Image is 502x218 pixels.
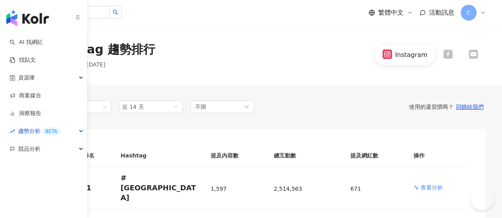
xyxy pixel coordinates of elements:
[254,103,486,110] div: 使用的還習慣嗎？
[10,110,41,118] a: 洞察報告
[470,186,494,210] iframe: Help Scout Beacon - Open
[10,92,41,100] a: 商案媒合
[18,69,35,87] span: 資源庫
[6,10,49,26] img: logo
[48,41,155,58] div: Hashtag 趨勢排行
[344,145,407,167] th: 提及網紅數
[122,104,144,110] span: 近 14 天
[113,9,118,15] span: search
[267,145,344,167] th: 總互動數
[42,127,60,135] div: BETA
[378,8,404,17] span: 繁體中文
[407,145,470,167] th: 操作
[114,145,204,167] th: Hashtag
[10,38,43,46] a: searchAI 找網紅
[70,183,108,193] p: 1
[274,186,302,192] span: 2,514,563
[18,122,60,140] span: 趨勢分析
[395,51,427,59] div: Instagram
[63,145,114,167] th: 排名
[121,173,198,203] p: # [GEOGRAPHIC_DATA]
[18,140,40,158] span: 競品分析
[204,145,267,167] th: 提及內容數
[211,186,227,192] span: 1,597
[421,184,443,191] p: 查看分析
[48,61,155,69] p: 最後更新日期 ： [DATE]
[10,129,15,134] span: rise
[244,104,249,109] span: down
[10,56,36,64] a: 找貼文
[467,8,471,17] span: C
[195,102,206,111] span: 不限
[454,103,486,110] button: 回饋給我們
[350,186,361,192] span: 671
[429,9,454,16] span: 活動訊息
[414,184,464,191] a: 查看分析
